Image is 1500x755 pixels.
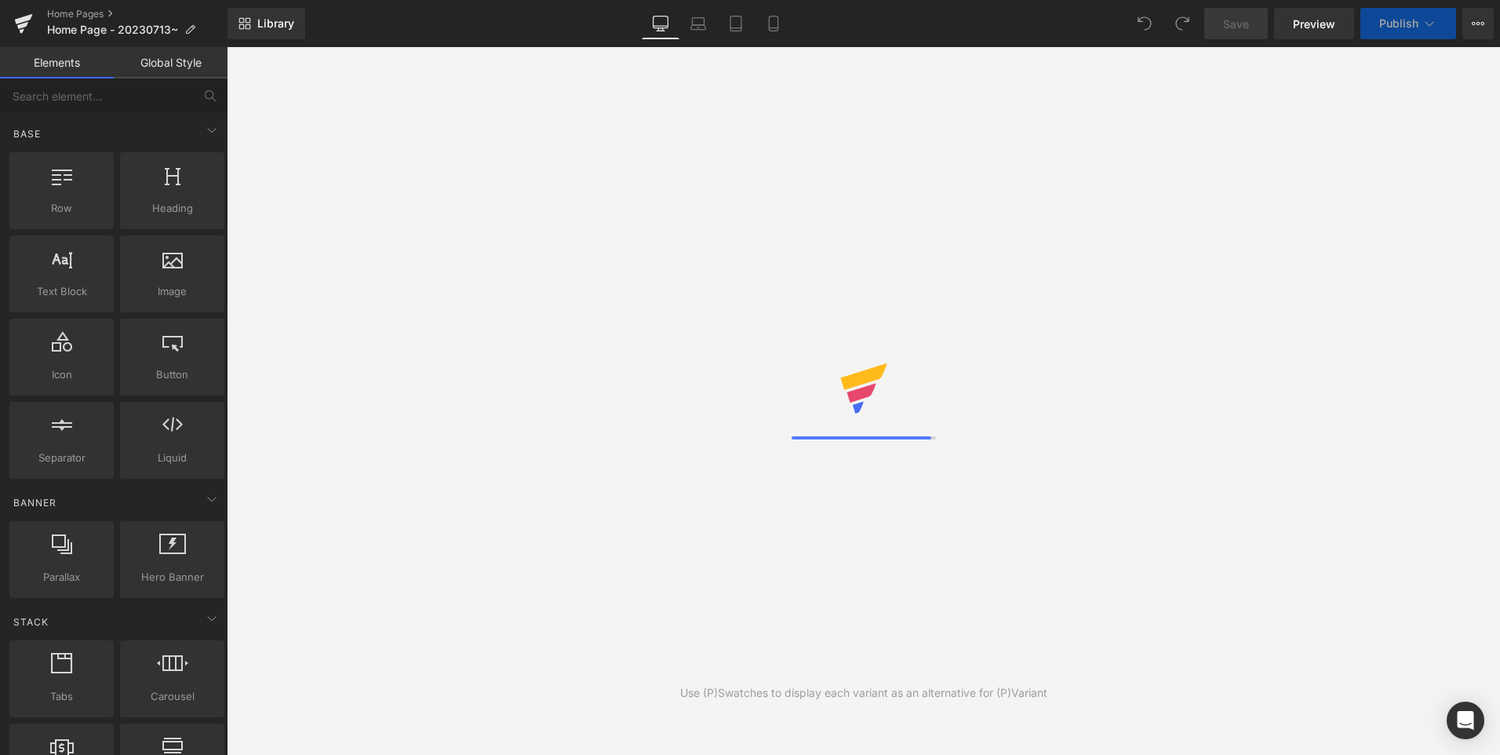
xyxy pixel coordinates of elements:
a: Home Pages [47,8,228,20]
span: Tabs [14,688,109,705]
button: Publish [1360,8,1456,39]
a: New Library [228,8,305,39]
span: Base [12,126,42,141]
span: Text Block [14,283,109,300]
span: Button [125,367,220,383]
button: Undo [1129,8,1160,39]
a: Laptop [679,8,717,39]
span: Row [14,200,109,217]
a: Desktop [642,8,679,39]
a: Preview [1274,8,1354,39]
span: Liquid [125,450,220,466]
div: Use (P)Swatches to display each variant as an alternative for (P)Variant [680,684,1047,702]
span: Parallax [14,569,109,585]
a: Global Style [114,47,228,78]
span: Hero Banner [125,569,220,585]
span: Stack [12,615,50,629]
span: Library [257,16,294,31]
span: Banner [12,495,58,510]
span: Heading [125,200,220,217]
span: Publish [1379,17,1418,30]
a: Tablet [717,8,755,39]
span: Carousel [125,688,220,705]
span: Image [125,283,220,300]
span: Preview [1293,16,1335,32]
a: Mobile [755,8,792,39]
span: Separator [14,450,109,466]
button: Redo [1167,8,1198,39]
div: Open Intercom Messenger [1447,702,1484,739]
button: More [1462,8,1494,39]
span: Home Page - 20230713~ [47,24,178,36]
span: Icon [14,367,109,383]
span: Save [1223,16,1249,32]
